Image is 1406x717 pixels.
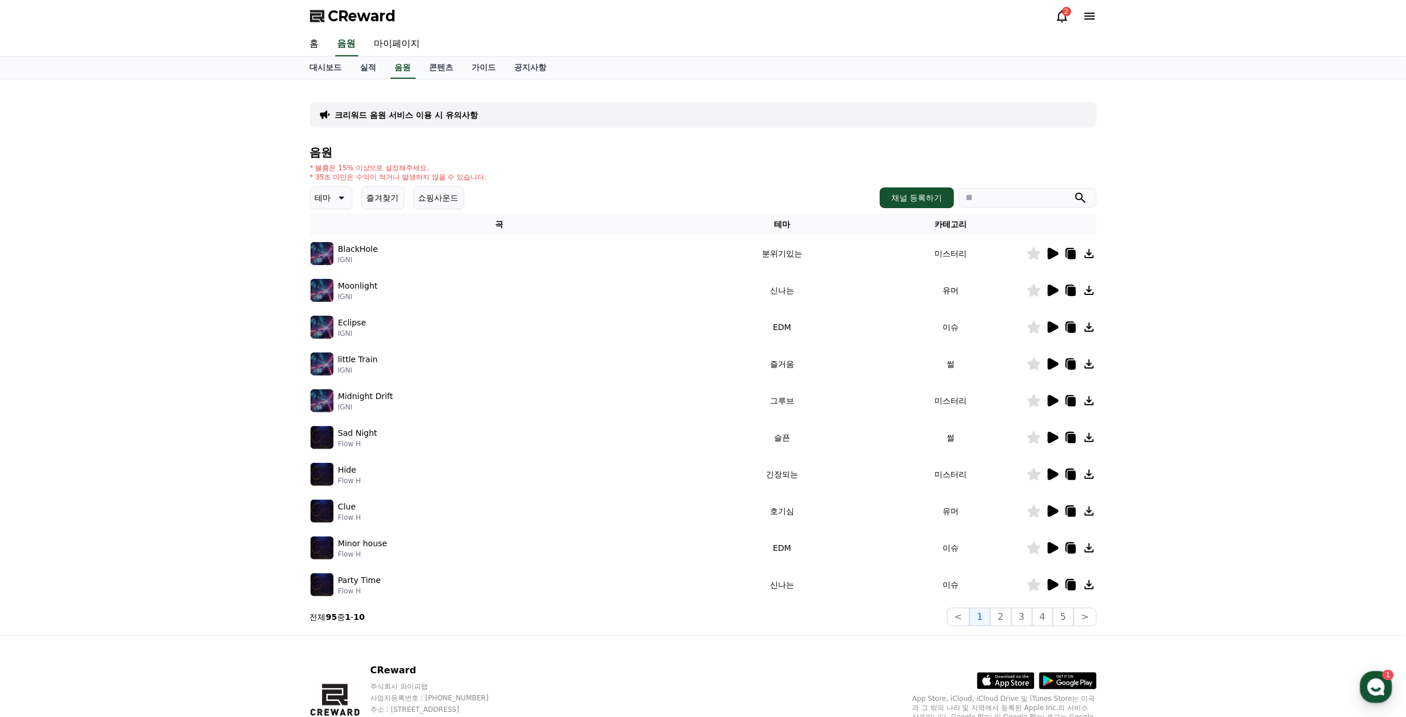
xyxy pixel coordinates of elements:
span: 홈 [36,382,43,391]
a: 실적 [351,57,386,79]
button: 3 [1012,608,1032,626]
p: Flow H [338,439,377,448]
img: music [311,279,334,302]
img: music [311,536,334,559]
a: 음원 [390,57,416,79]
p: 전체 중 - [310,611,365,623]
p: 주소 : [STREET_ADDRESS] [370,705,511,714]
p: Flow H [338,476,361,485]
p: Hide [338,464,357,476]
button: 4 [1032,608,1053,626]
td: 신나는 [688,272,875,309]
td: 미스터리 [876,382,1026,419]
button: 채널 등록하기 [880,187,953,208]
p: IGNI [338,329,366,338]
p: IGNI [338,402,393,412]
img: music [311,500,334,523]
td: 미스터리 [876,235,1026,272]
strong: 10 [354,612,365,622]
button: 즐겨찾기 [362,186,404,209]
p: IGNI [338,292,378,301]
img: music [311,316,334,339]
h4: 음원 [310,146,1097,159]
img: music [311,426,334,449]
td: 슬픈 [688,419,875,456]
strong: 1 [345,612,351,622]
img: music [311,352,334,375]
a: 홈 [301,32,328,56]
button: 테마 [310,186,353,209]
p: Flow H [338,550,388,559]
td: 미스터리 [876,456,1026,493]
th: 곡 [310,214,689,235]
a: 음원 [335,32,358,56]
p: 사업자등록번호 : [PHONE_NUMBER] [370,693,511,703]
p: Eclipse [338,317,366,329]
p: Moonlight [338,280,378,292]
td: 유머 [876,272,1026,309]
p: 테마 [315,190,331,206]
div: 2 [1062,7,1071,16]
a: 1대화 [76,365,148,393]
p: Flow H [338,513,361,522]
p: 주식회사 와이피랩 [370,682,511,691]
td: 신나는 [688,566,875,603]
a: 홈 [3,365,76,393]
a: 2 [1055,9,1069,23]
p: Sad Night [338,427,377,439]
p: Minor house [338,538,388,550]
button: 5 [1053,608,1074,626]
td: 이슈 [876,309,1026,346]
td: 호기심 [688,493,875,530]
a: 크리워드 음원 서비스 이용 시 유의사항 [335,109,478,121]
span: CReward [328,7,396,25]
button: 1 [970,608,990,626]
p: CReward [370,664,511,677]
td: 썰 [876,346,1026,382]
p: little Train [338,354,378,366]
p: IGNI [338,255,378,264]
td: 유머 [876,493,1026,530]
span: 대화 [105,382,119,392]
a: 가이드 [463,57,505,79]
span: 설정 [178,382,191,391]
a: 마이페이지 [365,32,430,56]
td: EDM [688,530,875,566]
button: 쇼핑사운드 [413,186,464,209]
td: 썰 [876,419,1026,456]
p: Flow H [338,586,381,596]
img: music [311,389,334,412]
td: 긴장되는 [688,456,875,493]
strong: 95 [326,612,337,622]
td: 이슈 [876,530,1026,566]
a: 설정 [148,365,221,393]
span: 1 [117,364,121,373]
th: 카테고리 [876,214,1026,235]
p: IGNI [338,366,378,375]
td: EDM [688,309,875,346]
img: music [311,242,334,265]
a: 대시보드 [301,57,351,79]
a: CReward [310,7,396,25]
td: 그루브 [688,382,875,419]
p: BlackHole [338,243,378,255]
p: Party Time [338,574,381,586]
button: 2 [990,608,1011,626]
th: 테마 [688,214,875,235]
button: > [1074,608,1096,626]
td: 분위기있는 [688,235,875,272]
button: < [947,608,970,626]
p: Midnight Drift [338,390,393,402]
td: 이슈 [876,566,1026,603]
p: * 35초 미만은 수익이 적거나 발생하지 않을 수 있습니다. [310,172,487,182]
p: * 볼륨은 15% 이상으로 설정해주세요. [310,163,487,172]
img: music [311,463,334,486]
a: 공지사항 [505,57,556,79]
p: Clue [338,501,356,513]
a: 콘텐츠 [420,57,463,79]
td: 즐거움 [688,346,875,382]
img: music [311,573,334,596]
